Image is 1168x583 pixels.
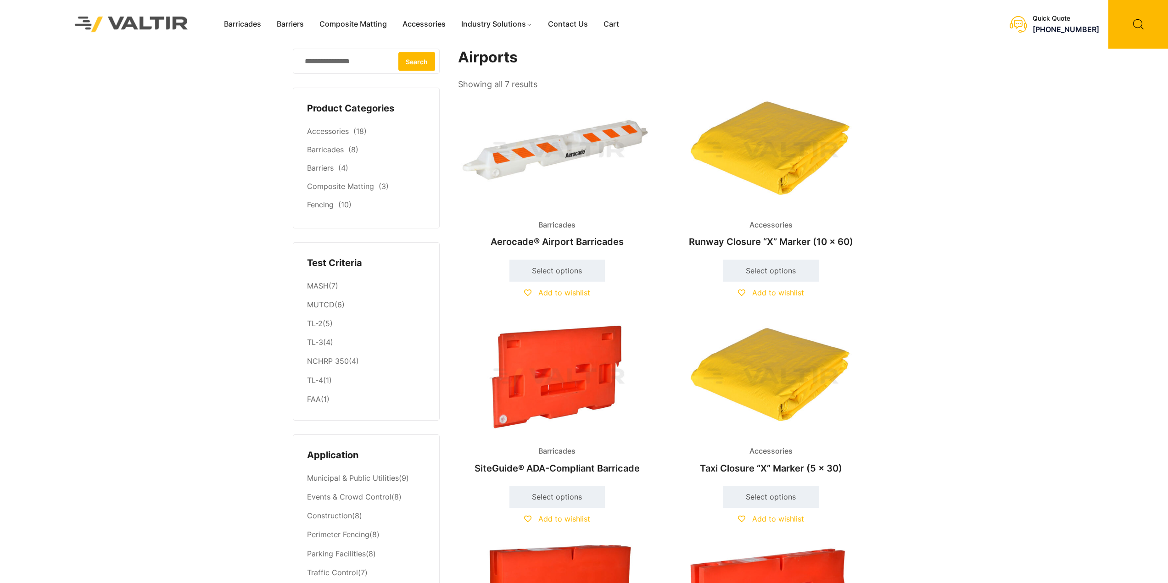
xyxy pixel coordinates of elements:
[307,315,425,333] li: (5)
[307,145,344,154] a: Barricades
[307,511,352,520] a: Construction
[453,17,540,31] a: Industry Solutions
[307,102,425,116] h4: Product Categories
[458,232,656,252] h2: Aerocade® Airport Barricades
[743,218,799,232] span: Accessories
[458,49,871,67] h1: Airports
[458,92,656,252] a: BarricadesAerocade® Airport Barricades
[353,127,367,136] span: (18)
[307,549,366,558] a: Parking Facilities
[307,371,425,390] li: (1)
[672,318,870,478] a: AccessoriesTaxi Closure “X” Marker (5 x 30)
[307,277,425,295] li: (7)
[524,288,590,297] a: Add to wishlist
[307,319,323,328] a: TL-2
[307,544,425,563] li: (8)
[307,300,335,309] a: MUTCD
[1033,25,1099,34] a: [PHONE_NUMBER]
[458,77,537,92] p: Showing all 7 results
[307,163,334,172] a: Barriers
[307,563,425,582] li: (7)
[216,17,269,31] a: Barricades
[312,17,395,31] a: Composite Matting
[531,444,582,458] span: Barricades
[307,338,323,347] a: TL-3
[596,17,627,31] a: Cart
[307,488,425,507] li: (8)
[307,182,374,191] a: Composite Matting
[307,127,349,136] a: Accessories
[307,356,349,366] a: NCHRP 350
[540,17,596,31] a: Contact Us
[723,260,819,282] a: Select options for “Runway Closure “X” Marker (10 x 60)”
[307,352,425,371] li: (4)
[307,296,425,315] li: (6)
[738,288,804,297] a: Add to wishlist
[672,92,870,252] a: AccessoriesRunway Closure “X” Marker (10 x 60)
[743,444,799,458] span: Accessories
[307,394,321,404] a: FAA
[458,458,656,478] h2: SiteGuide® ADA-Compliant Barricade
[738,514,804,523] a: Add to wishlist
[723,486,819,508] a: Select options for “Taxi Closure “X” Marker (5 x 30)”
[307,526,425,544] li: (8)
[531,218,582,232] span: Barricades
[269,17,312,31] a: Barriers
[509,260,605,282] a: Select options for “Aerocade® Airport Barricades”
[307,376,323,385] a: TL-4
[307,507,425,526] li: (8)
[509,486,605,508] a: Select options for “SiteGuide® ADA-Compliant Barricade”
[538,514,590,523] span: Add to wishlist
[398,52,435,71] button: Search
[752,288,804,297] span: Add to wishlist
[307,530,369,539] a: Perimeter Fencing
[458,318,656,478] a: BarricadesSiteGuide® ADA-Compliant Barricade
[307,281,329,290] a: MASH
[752,514,804,523] span: Add to wishlist
[395,17,453,31] a: Accessories
[348,145,358,154] span: (8)
[538,288,590,297] span: Add to wishlist
[672,232,870,252] h2: Runway Closure “X” Marker (10 x 60)
[307,473,399,483] a: Municipal & Public Utilities
[524,514,590,523] a: Add to wishlist
[307,333,425,352] li: (4)
[63,5,200,44] img: Valtir Rentals
[338,163,348,172] span: (4)
[307,469,425,488] li: (9)
[307,492,391,501] a: Events & Crowd Control
[307,256,425,270] h4: Test Criteria
[307,200,334,209] a: Fencing
[307,390,425,406] li: (1)
[307,449,425,462] h4: Application
[307,568,358,577] a: Traffic Control
[672,458,870,478] h2: Taxi Closure “X” Marker (5 x 30)
[338,200,352,209] span: (10)
[1033,15,1099,22] div: Quick Quote
[379,182,389,191] span: (3)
